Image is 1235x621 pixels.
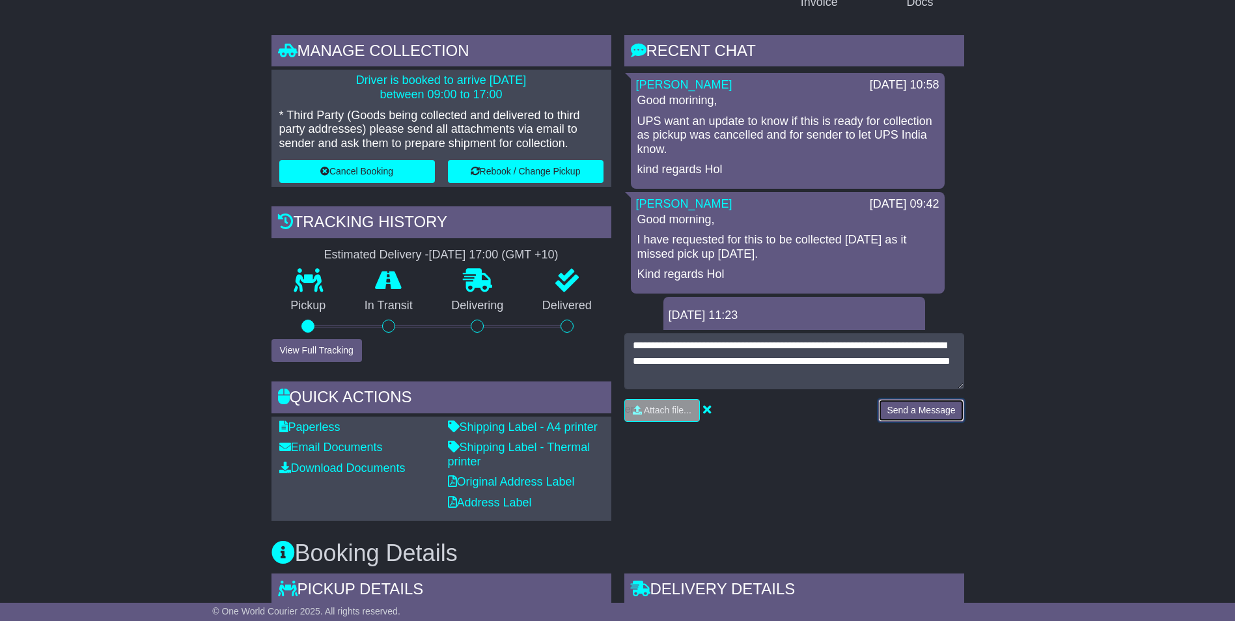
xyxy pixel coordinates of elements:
span: © One World Courier 2025. All rights reserved. [212,606,400,616]
a: Paperless [279,421,340,434]
a: Email Documents [279,441,383,454]
div: RECENT CHAT [624,35,964,70]
p: UPS want an update to know if this is ready for collection as pickup was cancelled and for sender... [637,115,938,157]
p: Good morining, [637,94,938,108]
a: Shipping Label - A4 printer [448,421,598,434]
div: Delivery Details [624,573,964,609]
div: [DATE] 10:58 [870,78,939,92]
div: Tracking history [271,206,611,241]
button: View Full Tracking [271,339,362,362]
a: Shipping Label - Thermal printer [448,441,590,468]
button: Cancel Booking [279,160,435,183]
a: Original Address Label [448,475,575,488]
a: [PERSON_NAME] [636,78,732,91]
div: [DATE] 17:00 (GMT +10) [429,248,559,262]
p: Delivering [432,299,523,313]
div: Pickup Details [271,573,611,609]
a: Address Label [448,496,532,509]
a: Download Documents [279,462,406,475]
p: * Third Party (Goods being collected and delivered to third party addresses) please send all atta... [279,109,604,151]
a: [PERSON_NAME] [636,197,732,210]
button: Rebook / Change Pickup [448,160,604,183]
div: Estimated Delivery - [271,248,611,262]
h3: Booking Details [271,540,964,566]
p: I have requested for this to be collected [DATE] as it missed pick up [DATE]. [637,233,938,261]
div: [DATE] 09:42 [870,197,939,212]
p: Kind regards Hol [637,268,938,282]
p: Good morning, [637,213,938,227]
p: Delivered [523,299,611,313]
div: Quick Actions [271,381,611,417]
button: Send a Message [878,399,964,422]
div: [DATE] 11:23 [669,309,920,323]
p: kind regards Hol [637,163,938,177]
p: Driver is booked to arrive [DATE] between 09:00 to 17:00 [279,74,604,102]
p: Pickup [271,299,346,313]
p: In Transit [345,299,432,313]
p: Email with booking OWCIN638384AU documents was sent to [PERSON_NAME][EMAIL_ADDRESS][DOMAIN_NAME]. [670,329,919,371]
div: Manage collection [271,35,611,70]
